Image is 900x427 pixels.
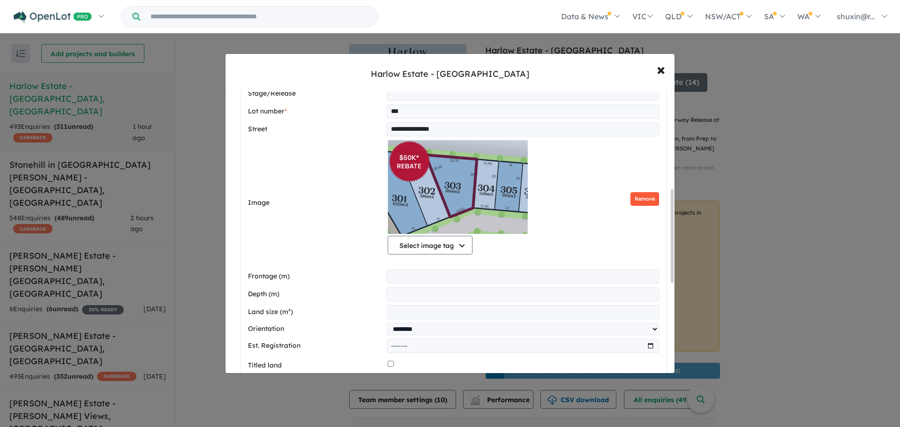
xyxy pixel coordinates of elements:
label: Stage/Release [248,88,383,99]
button: Select image tag [388,236,472,255]
label: Frontage (m) [248,271,383,282]
img: Openlot PRO Logo White [14,11,92,23]
label: Image [248,197,384,209]
label: Orientation [248,323,383,335]
label: Titled land [248,360,384,371]
label: Est. Registration [248,340,383,352]
label: Lot number [248,106,383,117]
span: shuxin@r... [837,12,875,21]
label: Street [248,124,383,135]
label: Land size (m²) [248,307,383,318]
span: × [657,59,665,79]
img: Harlow Estate - Tarneit - Lot 303 [388,140,528,234]
div: Harlow Estate - [GEOGRAPHIC_DATA] [371,68,529,80]
label: Depth (m) [248,289,383,300]
button: Remove [630,192,659,206]
input: Try estate name, suburb, builder or developer [142,7,376,27]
